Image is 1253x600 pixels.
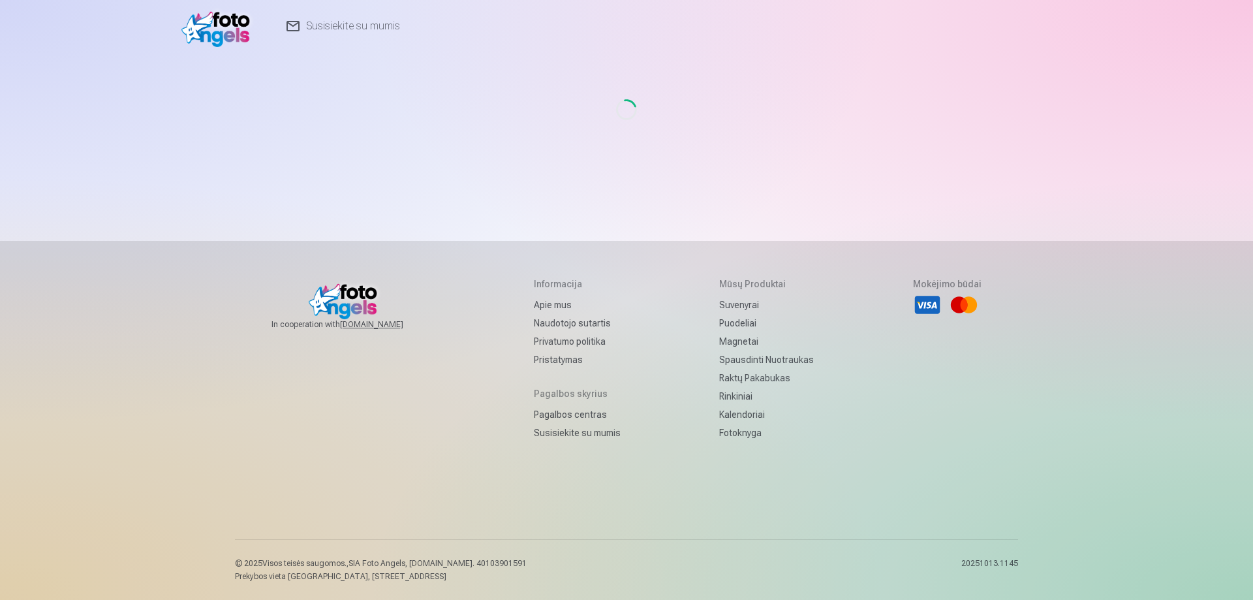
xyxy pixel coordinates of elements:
[719,369,814,387] a: Raktų pakabukas
[235,571,527,582] p: Prekybos vieta [GEOGRAPHIC_DATA], [STREET_ADDRESS]
[719,351,814,369] a: Spausdinti nuotraukas
[534,351,621,369] a: Pristatymas
[534,296,621,314] a: Apie mus
[719,424,814,442] a: Fotoknyga
[235,558,527,569] p: © 2025 Visos teisės saugomos. ,
[340,319,435,330] a: [DOMAIN_NAME]
[534,332,621,351] a: Privatumo politika
[534,277,621,291] h5: Informacija
[719,296,814,314] a: Suvenyrai
[534,424,621,442] a: Susisiekite su mumis
[719,277,814,291] h5: Mūsų produktai
[181,5,256,47] img: /v1
[534,314,621,332] a: Naudotojo sutartis
[271,319,435,330] span: In cooperation with
[913,291,942,319] li: Visa
[719,314,814,332] a: Puodeliai
[534,387,621,400] h5: Pagalbos skyrius
[348,559,527,568] span: SIA Foto Angels, [DOMAIN_NAME]. 40103901591
[950,291,978,319] li: Mastercard
[719,387,814,405] a: Rinkiniai
[719,405,814,424] a: Kalendoriai
[719,332,814,351] a: Magnetai
[913,277,982,291] h5: Mokėjimo būdai
[534,405,621,424] a: Pagalbos centras
[961,558,1018,582] p: 20251013.1145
